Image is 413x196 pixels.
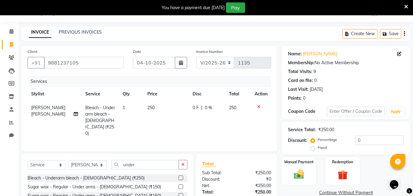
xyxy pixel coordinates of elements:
[237,176,276,183] div: ₹0
[82,87,119,101] th: Service
[31,105,65,117] span: [PERSON_NAME] [PERSON_NAME]
[303,51,337,57] a: [PERSON_NAME]
[28,184,161,190] div: Sugar wax - Regular - Under arms - [DEMOGRAPHIC_DATA] (₹150)
[283,190,409,196] a: Continue Without Payment
[28,87,82,101] th: Stylist
[284,159,314,165] label: Manual Payment
[288,137,307,144] div: Discount:
[226,2,245,13] button: Pay
[229,105,236,110] span: 250
[196,49,223,54] label: Invoice Number
[111,160,179,169] input: Search or Scan
[123,105,125,110] span: 1
[225,87,251,101] th: Total
[28,57,45,68] button: +91
[28,76,276,87] div: Services
[288,68,312,75] div: Total Visits:
[288,60,404,66] div: No Active Membership
[44,57,124,68] input: Search by Name/Mobile/Email/Code
[318,137,337,142] label: Percentage
[288,108,326,115] div: Coupon Code
[237,183,276,189] div: ₹250.00
[197,189,237,195] div: Total:
[303,95,305,102] div: 0
[342,29,378,39] button: Create New
[310,86,323,93] div: [DATE]
[237,189,276,195] div: ₹250.00
[147,105,155,110] span: 250
[28,49,37,54] label: Client
[387,172,407,190] iframe: chat widget
[318,145,327,150] label: Fixed
[318,127,334,133] div: ₹250.00
[29,27,51,38] a: INVOICE
[314,77,317,84] div: 0
[288,77,313,84] div: Card on file:
[288,95,302,102] div: Points:
[197,176,237,183] div: Discount:
[133,49,141,54] label: Date
[380,29,401,39] button: Save
[288,86,308,93] div: Last Visit:
[291,168,307,180] img: _cash.svg
[85,105,115,136] span: Bleach - Underarm bleach - [DEMOGRAPHIC_DATA] (₹250)
[197,183,237,189] div: Net:
[288,60,315,66] div: Membership:
[332,159,353,165] label: Redemption
[205,105,212,111] span: 0 %
[28,175,145,181] div: Bleach - Underarm bleach - [DEMOGRAPHIC_DATA] (₹250)
[237,170,276,176] div: ₹250.00
[189,87,225,101] th: Disc
[144,87,189,101] th: Price
[162,5,225,11] div: You have a payment due [DATE]
[193,105,199,111] span: 0 F
[251,87,271,101] th: Action
[59,29,102,35] a: PREVIOUS INVOICES
[387,107,404,116] button: Apply
[288,51,302,57] div: Name:
[119,87,144,101] th: Qty
[201,105,202,111] span: |
[288,127,316,133] div: Service Total:
[313,68,316,75] div: 9
[334,168,351,181] img: _gift.svg
[327,107,385,116] input: Enter Offer / Coupon Code
[202,161,216,167] span: Total
[197,170,237,176] div: Sub Total:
